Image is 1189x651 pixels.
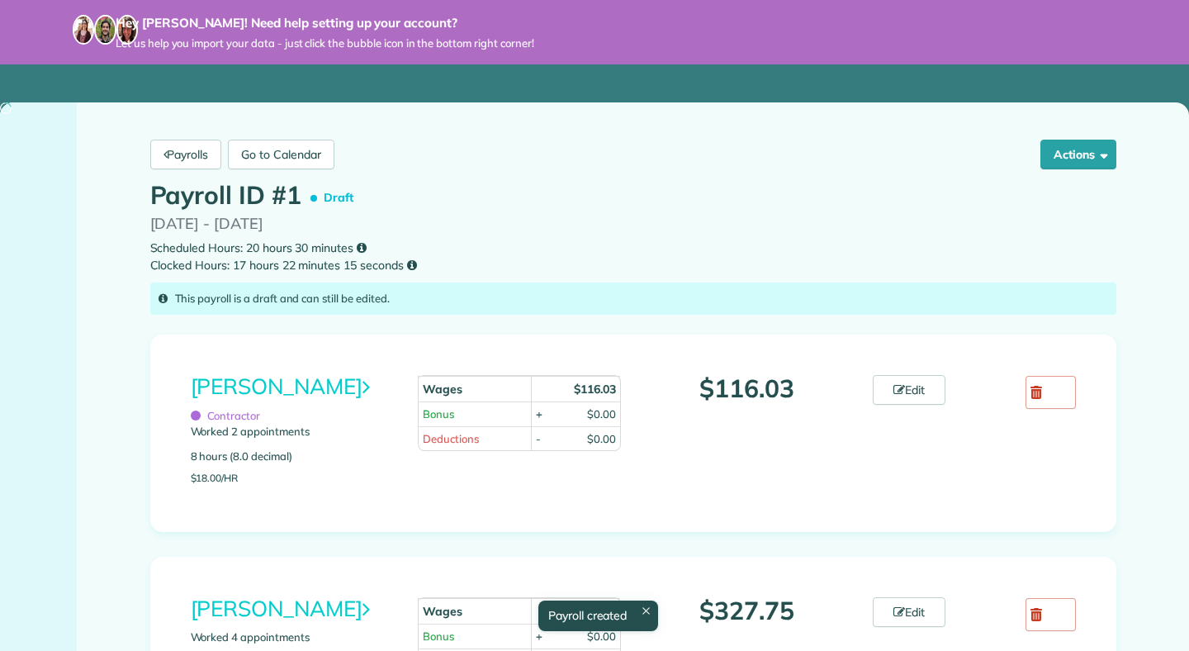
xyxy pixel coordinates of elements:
[418,402,531,426] td: Bonus
[228,140,334,169] a: Go to Calendar
[423,604,462,619] strong: Wages
[191,409,261,422] span: Contractor
[423,382,462,397] strong: Wages
[587,406,616,422] div: $0.00
[873,375,945,405] a: Edit
[150,240,1116,274] small: Scheduled Hours: 20 hours 30 minutes Clocked Hours: 17 hours 22 minutes 15 seconds
[191,630,394,646] p: Worked 4 appointments
[314,183,360,212] span: Draft
[191,373,370,400] a: [PERSON_NAME]
[646,597,849,625] p: $327.75
[536,431,541,447] div: -
[873,597,945,627] a: Edit
[150,212,1116,235] p: [DATE] - [DATE]
[418,426,531,451] td: Deductions
[646,375,849,402] p: $116.03
[536,406,542,422] div: +
[418,624,531,649] td: Bonus
[116,15,534,31] strong: Hey [PERSON_NAME]! Need help setting up your account?
[538,601,658,631] div: Payroll created
[150,140,222,169] a: Payrolls
[587,431,616,447] div: $0.00
[1040,140,1116,169] button: Actions
[191,595,370,622] a: [PERSON_NAME]
[150,283,1116,316] div: This payroll is a draft and can still be edited.
[150,182,361,212] h1: Payroll ID #1
[536,629,542,644] div: +
[587,629,616,644] div: $0.00
[191,473,394,483] p: $18.00/hr
[574,382,616,397] strong: $116.03
[191,424,394,440] p: Worked 2 appointments
[116,36,534,50] span: Let us help you import your data - just click the bubble icon in the bottom right corner!
[191,449,394,465] p: 8 hours (8.0 decimal)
